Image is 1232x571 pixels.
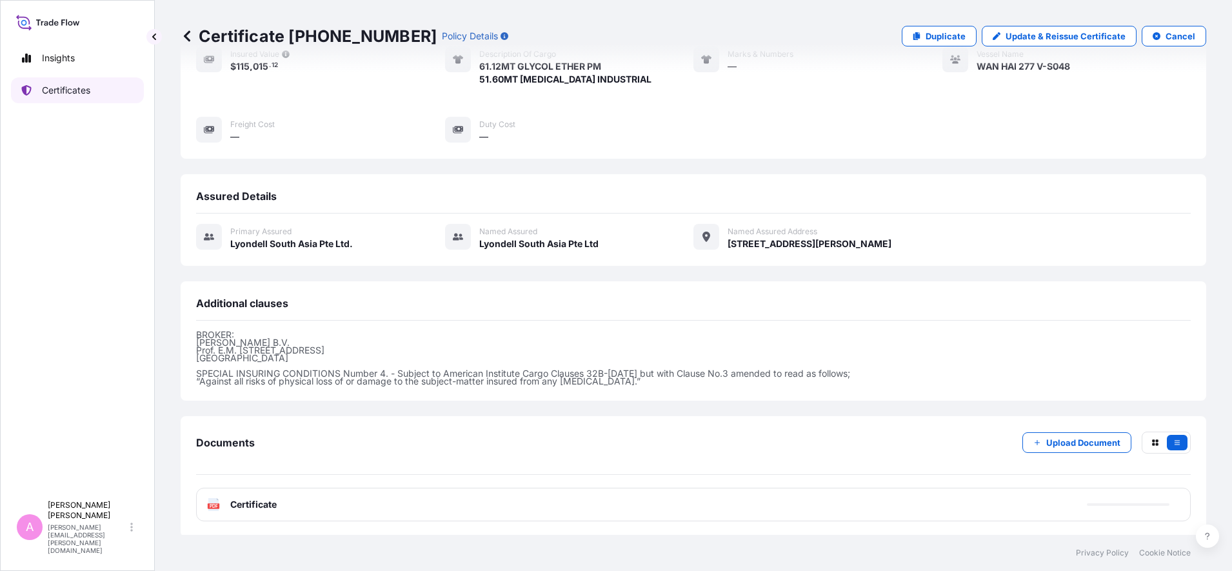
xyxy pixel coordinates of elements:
p: Update & Reissue Certificate [1006,30,1126,43]
span: Named Assured Address [728,226,817,237]
span: Duty Cost [479,119,515,130]
p: Duplicate [926,30,966,43]
span: — [230,130,239,143]
p: [PERSON_NAME][EMAIL_ADDRESS][PERSON_NAME][DOMAIN_NAME] [48,523,128,554]
span: Lyondell South Asia Pte Ltd. [230,237,353,250]
span: Lyondell South Asia Pte Ltd [479,237,599,250]
a: Insights [11,45,144,71]
p: Insights [42,52,75,65]
span: Primary assured [230,226,292,237]
button: Cancel [1142,26,1206,46]
span: Named Assured [479,226,537,237]
p: Policy Details [442,30,498,43]
a: Duplicate [902,26,977,46]
span: A [26,521,34,534]
span: [STREET_ADDRESS][PERSON_NAME] [728,237,891,250]
span: Additional clauses [196,297,288,310]
p: BROKER: [PERSON_NAME] B.V. Prof. E.M. [STREET_ADDRESS] [GEOGRAPHIC_DATA] SPECIAL INSURING CONDITI... [196,331,1191,385]
p: [PERSON_NAME] [PERSON_NAME] [48,500,128,521]
p: Cancel [1166,30,1195,43]
a: Privacy Policy [1076,548,1129,558]
span: Certificate [230,498,277,511]
p: Certificate [PHONE_NUMBER] [181,26,437,46]
p: Certificates [42,84,90,97]
p: Upload Document [1046,436,1120,449]
a: Update & Reissue Certificate [982,26,1137,46]
span: Freight Cost [230,119,275,130]
span: — [479,130,488,143]
a: Cookie Notice [1139,548,1191,558]
text: PDF [210,504,218,508]
a: Certificates [11,77,144,103]
span: Documents [196,436,255,449]
button: Upload Document [1022,432,1131,453]
span: 61.12MT GLYCOL ETHER PM 51.60MT [MEDICAL_DATA] INDUSTRIAL [479,60,651,86]
span: Assured Details [196,190,277,203]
